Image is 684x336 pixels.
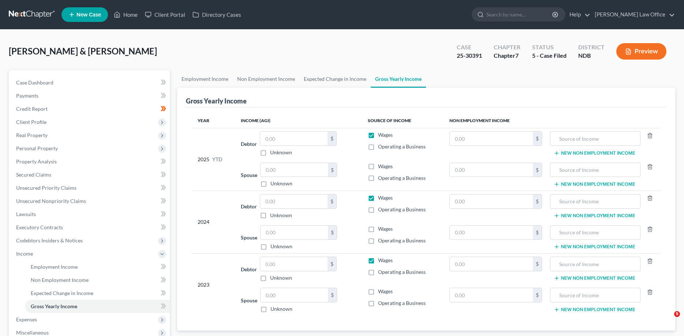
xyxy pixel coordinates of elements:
[25,273,170,287] a: Non Employment Income
[554,288,636,302] input: Source of Income
[10,208,170,221] a: Lawsuits
[378,175,426,181] span: Operating a Business
[16,158,57,165] span: Property Analysis
[233,70,299,88] a: Non Employment Income
[186,97,247,105] div: Gross Yearly Income
[270,305,292,313] label: Unknown
[533,288,542,302] div: $
[674,311,680,317] span: 5
[554,132,636,146] input: Source of Income
[261,163,328,177] input: 0.00
[16,79,53,86] span: Case Dashboard
[25,260,170,273] a: Employment Income
[141,8,189,21] a: Client Portal
[9,46,157,56] span: [PERSON_NAME] & [PERSON_NAME]
[16,119,46,125] span: Client Profile
[328,226,337,239] div: $
[578,43,605,52] div: District
[16,198,86,204] span: Unsecured Nonpriority Claims
[532,43,567,52] div: Status
[554,195,636,208] input: Source of Income
[444,113,661,128] th: Non Employment Income
[533,195,542,208] div: $
[494,43,520,52] div: Chapter
[25,300,170,313] a: Gross Yearly Income
[457,52,482,60] div: 25-30391
[378,163,393,169] span: Wages
[450,288,533,302] input: 0.00
[378,132,393,138] span: Wages
[31,277,89,283] span: Non Employment Income
[212,156,223,163] span: YTD
[235,113,362,128] th: Income (AGI)
[16,316,37,322] span: Expenses
[31,264,78,270] span: Employment Income
[192,113,235,128] th: Year
[378,226,393,232] span: Wages
[16,185,76,191] span: Unsecured Priority Claims
[31,290,93,296] span: Expected Change in Income
[110,8,141,21] a: Home
[241,140,257,148] label: Debtor
[554,226,636,239] input: Source of Income
[270,274,292,282] label: Unknown
[532,52,567,60] div: 5 - Case Filed
[241,234,257,241] label: Spouse
[241,297,257,304] label: Spouse
[261,226,328,239] input: 0.00
[10,155,170,168] a: Property Analysis
[241,171,257,179] label: Spouse
[566,8,590,21] a: Help
[378,257,393,263] span: Wages
[494,52,520,60] div: Chapter
[554,150,635,156] button: New Non Employment Income
[378,288,393,294] span: Wages
[189,8,245,21] a: Directory Cases
[533,163,542,177] div: $
[270,212,292,219] label: Unknown
[16,171,51,178] span: Secured Claims
[177,70,233,88] a: Employment Income
[533,257,542,271] div: $
[10,168,170,181] a: Secured Claims
[299,70,371,88] a: Expected Change in Income
[16,237,83,243] span: Codebtors Insiders & Notices
[16,93,38,99] span: Payments
[554,213,635,219] button: New Non Employment Income
[260,195,328,208] input: 0.00
[578,52,605,60] div: NDB
[16,106,48,112] span: Credit Report
[533,226,542,239] div: $
[270,180,292,187] label: Unknown
[10,102,170,116] a: Credit Report
[16,224,63,230] span: Executory Contracts
[31,303,77,309] span: Gross Yearly Income
[328,257,336,271] div: $
[362,113,444,128] th: Source of Income
[198,257,229,313] div: 2023
[450,132,533,146] input: 0.00
[16,211,36,217] span: Lawsuits
[260,132,328,146] input: 0.00
[450,195,533,208] input: 0.00
[10,89,170,102] a: Payments
[10,181,170,195] a: Unsecured Priority Claims
[260,257,328,271] input: 0.00
[554,275,635,281] button: New Non Employment Income
[378,269,426,275] span: Operating a Business
[10,221,170,234] a: Executory Contracts
[10,195,170,208] a: Unsecured Nonpriority Claims
[659,311,677,329] iframe: Intercom live chat
[328,163,337,177] div: $
[515,52,519,59] span: 7
[457,43,482,52] div: Case
[378,206,426,212] span: Operating a Business
[554,163,636,177] input: Source of Income
[198,131,229,187] div: 2025
[450,163,533,177] input: 0.00
[616,43,666,60] button: Preview
[533,132,542,146] div: $
[241,265,257,273] label: Debtor
[450,226,533,239] input: 0.00
[16,250,33,257] span: Income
